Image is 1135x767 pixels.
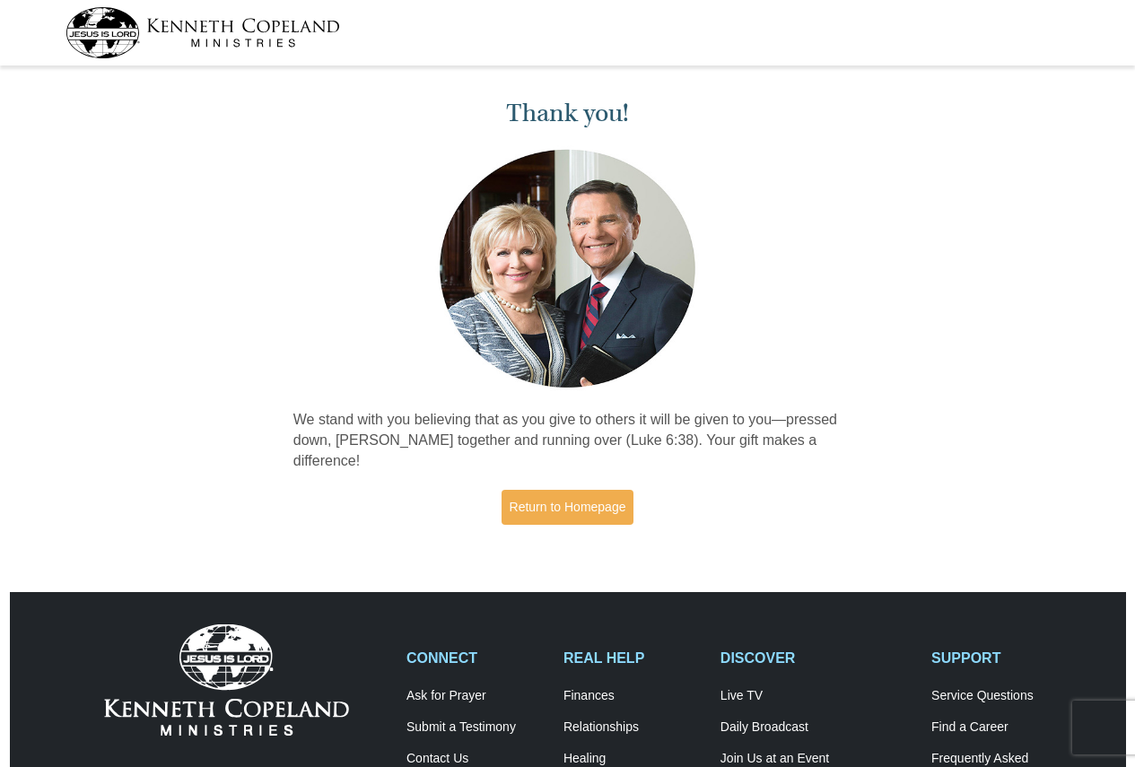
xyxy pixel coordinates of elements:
[720,719,912,736] a: Daily Broadcast
[406,719,545,736] a: Submit a Testimony
[931,719,1070,736] a: Find a Career
[931,649,1070,667] h2: SUPPORT
[293,99,843,128] h1: Thank you!
[720,751,912,767] a: Join Us at an Event
[406,688,545,704] a: Ask for Prayer
[720,649,912,667] h2: DISCOVER
[931,688,1070,704] a: Service Questions
[406,751,545,767] a: Contact Us
[720,688,912,704] a: Live TV
[65,7,340,58] img: kcm-header-logo.svg
[563,719,702,736] a: Relationships
[563,751,702,767] a: Healing
[435,145,700,392] img: Kenneth and Gloria
[502,490,634,525] a: Return to Homepage
[563,649,702,667] h2: REAL HELP
[293,410,843,472] p: We stand with you believing that as you give to others it will be given to you—pressed down, [PER...
[406,649,545,667] h2: CONNECT
[104,624,349,736] img: Kenneth Copeland Ministries
[563,688,702,704] a: Finances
